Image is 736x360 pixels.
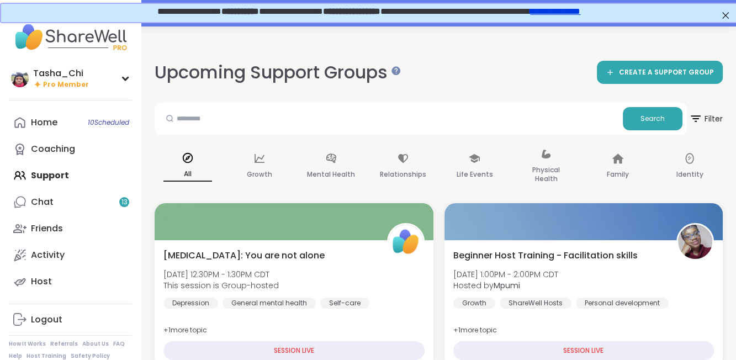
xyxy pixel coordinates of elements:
[522,163,570,186] p: Physical Health
[31,249,65,261] div: Activity
[31,143,75,155] div: Coaching
[31,314,62,326] div: Logout
[494,280,520,291] b: Mpumi
[576,298,669,309] div: Personal development
[9,352,22,360] a: Help
[43,80,89,89] span: Pro Member
[223,298,316,309] div: General mental health
[31,276,52,288] div: Host
[163,341,425,360] div: SESSION LIVE
[456,168,493,181] p: Life Events
[163,280,279,291] span: This session is Group-hosted
[27,352,66,360] a: Host Training
[619,68,714,77] span: CREATE A SUPPORT GROUP
[155,60,396,85] h2: Upcoming Support Groups
[9,268,132,295] a: Host
[9,215,132,242] a: Friends
[33,67,89,80] div: Tasha_Chi
[71,352,110,360] a: Safety Policy
[453,341,714,360] div: SESSION LIVE
[88,118,129,127] span: 10 Scheduled
[82,340,109,348] a: About Us
[453,249,638,262] span: Beginner Host Training - Facilitation skills
[31,223,63,235] div: Friends
[121,198,128,207] span: 13
[9,242,132,268] a: Activity
[9,189,132,215] a: Chat13
[678,225,712,259] img: Mpumi
[9,18,132,56] img: ShareWell Nav Logo
[247,168,272,181] p: Growth
[113,340,125,348] a: FAQ
[11,70,29,87] img: Tasha_Chi
[391,66,400,75] iframe: Spotlight
[640,114,665,124] span: Search
[453,280,558,291] span: Hosted by
[320,298,369,309] div: Self-care
[307,168,355,181] p: Mental Health
[31,196,54,208] div: Chat
[689,103,723,135] button: Filter
[453,269,558,280] span: [DATE] 1:00PM - 2:00PM CDT
[9,109,132,136] a: Home10Scheduled
[9,306,132,333] a: Logout
[676,168,703,181] p: Identity
[607,168,629,181] p: Family
[500,298,571,309] div: ShareWell Hosts
[9,340,46,348] a: How It Works
[163,269,279,280] span: [DATE] 12:30PM - 1:30PM CDT
[50,340,78,348] a: Referrals
[389,225,423,259] img: ShareWell
[689,105,723,132] span: Filter
[9,136,132,162] a: Coaching
[31,117,57,129] div: Home
[453,298,495,309] div: Growth
[163,298,218,309] div: Depression
[163,167,212,182] p: All
[380,168,426,181] p: Relationships
[163,249,325,262] span: [MEDICAL_DATA]: You are not alone
[623,107,682,130] button: Search
[597,61,723,84] a: CREATE A SUPPORT GROUP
